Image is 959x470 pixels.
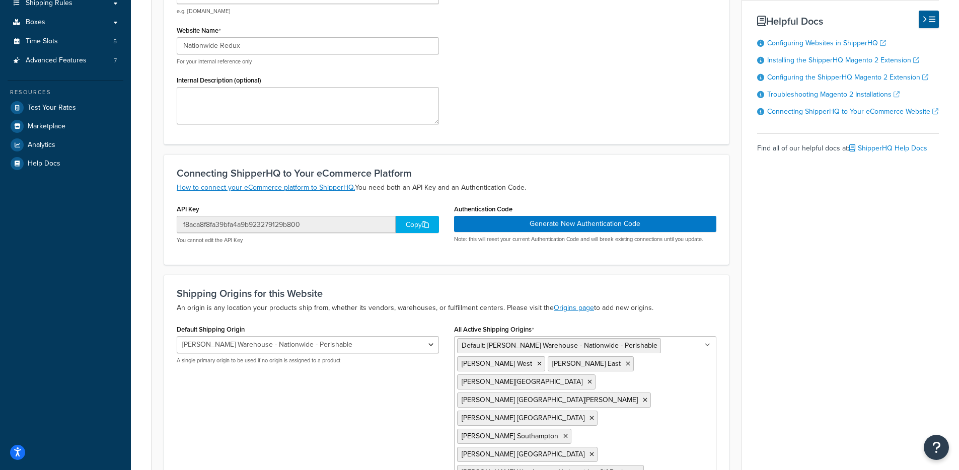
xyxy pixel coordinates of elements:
h3: Connecting ShipperHQ to Your eCommerce Platform [177,168,716,179]
div: Find all of our helpful docs at: [757,133,939,155]
h3: Helpful Docs [757,16,939,27]
a: Troubleshooting Magento 2 Installations [767,89,900,100]
a: Marketplace [8,117,123,135]
p: e.g. [DOMAIN_NAME] [177,8,439,15]
span: Marketplace [28,122,65,131]
p: An origin is any location your products ship from, whether its vendors, warehouses, or fulfillmen... [177,302,716,314]
span: [PERSON_NAME] Southampton [462,431,558,441]
a: Advanced Features7 [8,51,123,70]
a: Configuring Websites in ShipperHQ [767,38,886,48]
h3: Shipping Origins for this Website [177,288,716,299]
span: Analytics [28,141,55,149]
span: Default: [PERSON_NAME] Warehouse - Nationwide - Perishable [462,340,657,351]
button: Hide Help Docs [919,11,939,28]
span: Help Docs [28,160,60,168]
p: Note: this will reset your current Authentication Code and will break existing connections until ... [454,236,716,243]
li: Advanced Features [8,51,123,70]
a: Analytics [8,136,123,154]
li: Time Slots [8,32,123,51]
p: For your internal reference only [177,58,439,65]
label: Website Name [177,27,221,35]
label: Authentication Code [454,205,512,213]
label: Default Shipping Origin [177,326,245,333]
span: Advanced Features [26,56,87,65]
label: All Active Shipping Origins [454,326,534,334]
span: Time Slots [26,37,58,46]
div: Copy [396,216,439,233]
label: Internal Description (optional) [177,76,261,84]
a: Test Your Rates [8,99,123,117]
a: Boxes [8,13,123,32]
div: Resources [8,88,123,97]
span: Test Your Rates [28,104,76,112]
a: Installing the ShipperHQ Magento 2 Extension [767,55,919,65]
a: Help Docs [8,154,123,173]
p: You need both an API Key and an Authentication Code. [177,182,716,194]
p: A single primary origin to be used if no origin is assigned to a product [177,357,439,364]
a: Connecting ShipperHQ to Your eCommerce Website [767,106,938,117]
a: Configuring the ShipperHQ Magento 2 Extension [767,72,928,83]
button: Generate New Authentication Code [454,216,716,232]
span: 7 [114,56,117,65]
span: [PERSON_NAME] [GEOGRAPHIC_DATA][PERSON_NAME] [462,395,638,405]
a: ShipperHQ Help Docs [849,143,927,153]
span: Boxes [26,18,45,27]
span: [PERSON_NAME] East [552,358,621,369]
span: [PERSON_NAME] West [462,358,532,369]
a: Origins page [554,302,594,313]
span: [PERSON_NAME] [GEOGRAPHIC_DATA] [462,413,584,423]
a: How to connect your eCommerce platform to ShipperHQ. [177,182,355,193]
span: [PERSON_NAME] [GEOGRAPHIC_DATA] [462,449,584,459]
span: 5 [113,37,117,46]
span: [PERSON_NAME][GEOGRAPHIC_DATA] [462,376,582,387]
button: Open Resource Center [924,435,949,460]
label: API Key [177,205,199,213]
p: You cannot edit the API Key [177,237,439,244]
a: Time Slots5 [8,32,123,51]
